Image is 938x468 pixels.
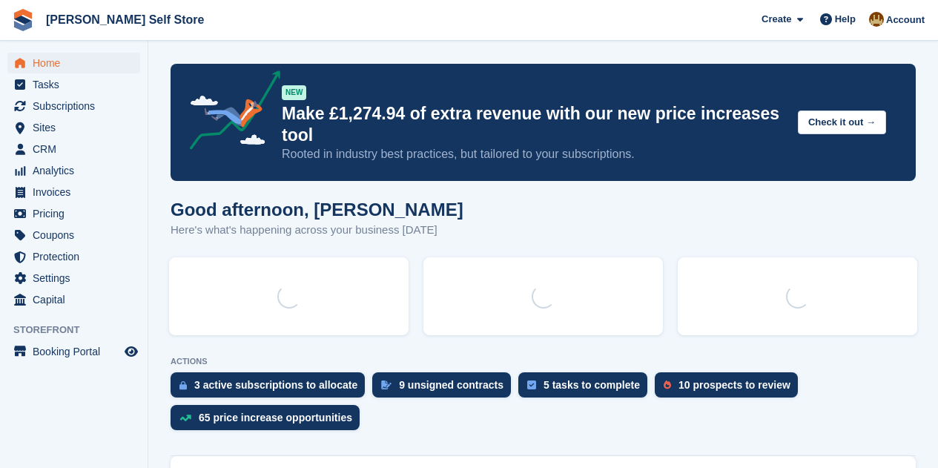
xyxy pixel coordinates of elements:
[40,7,210,32] a: [PERSON_NAME] Self Store
[171,372,372,405] a: 3 active subscriptions to allocate
[194,379,357,391] div: 3 active subscriptions to allocate
[33,225,122,245] span: Coupons
[179,380,187,390] img: active_subscription_to_allocate_icon-d502201f5373d7db506a760aba3b589e785aa758c864c3986d89f69b8ff3...
[399,379,503,391] div: 9 unsigned contracts
[33,341,122,362] span: Booking Portal
[518,372,655,405] a: 5 tasks to complete
[835,12,856,27] span: Help
[179,415,191,421] img: price_increase_opportunities-93ffe204e8149a01c8c9dc8f82e8f89637d9d84a8eef4429ea346261dce0b2c0.svg
[171,200,463,220] h1: Good afternoon, [PERSON_NAME]
[798,111,886,135] button: Check it out →
[7,289,140,310] a: menu
[199,412,352,423] div: 65 price increase opportunities
[13,323,148,337] span: Storefront
[33,289,122,310] span: Capital
[12,9,34,31] img: stora-icon-8386f47178a22dfd0bd8f6a31ec36ba5ce8667c1dd55bd0f319d3a0aa187defe.svg
[7,96,140,116] a: menu
[122,343,140,360] a: Preview store
[33,96,122,116] span: Subscriptions
[282,146,786,162] p: Rooted in industry best practices, but tailored to your subscriptions.
[33,53,122,73] span: Home
[544,379,640,391] div: 5 tasks to complete
[33,246,122,267] span: Protection
[7,160,140,181] a: menu
[7,225,140,245] a: menu
[372,372,518,405] a: 9 unsigned contracts
[33,160,122,181] span: Analytics
[7,182,140,202] a: menu
[33,182,122,202] span: Invoices
[664,380,671,389] img: prospect-51fa495bee0391a8d652442698ab0144808aea92771e9ea1ae160a38d050c398.svg
[33,139,122,159] span: CRM
[33,203,122,224] span: Pricing
[7,53,140,73] a: menu
[527,380,536,389] img: task-75834270c22a3079a89374b754ae025e5fb1db73e45f91037f5363f120a921f8.svg
[7,246,140,267] a: menu
[7,268,140,289] a: menu
[762,12,791,27] span: Create
[869,12,884,27] img: Tom Kingston
[171,357,916,366] p: ACTIONS
[282,103,786,146] p: Make £1,274.94 of extra revenue with our new price increases tool
[7,203,140,224] a: menu
[678,379,790,391] div: 10 prospects to review
[7,341,140,362] a: menu
[33,268,122,289] span: Settings
[282,85,306,100] div: NEW
[171,405,367,438] a: 65 price increase opportunities
[33,74,122,95] span: Tasks
[655,372,805,405] a: 10 prospects to review
[381,380,392,389] img: contract_signature_icon-13c848040528278c33f63329250d36e43548de30e8caae1d1a13099fd9432cc5.svg
[886,13,925,27] span: Account
[7,117,140,138] a: menu
[177,70,281,155] img: price-adjustments-announcement-icon-8257ccfd72463d97f412b2fc003d46551f7dbcb40ab6d574587a9cd5c0d94...
[33,117,122,138] span: Sites
[7,74,140,95] a: menu
[171,222,463,239] p: Here's what's happening across your business [DATE]
[7,139,140,159] a: menu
